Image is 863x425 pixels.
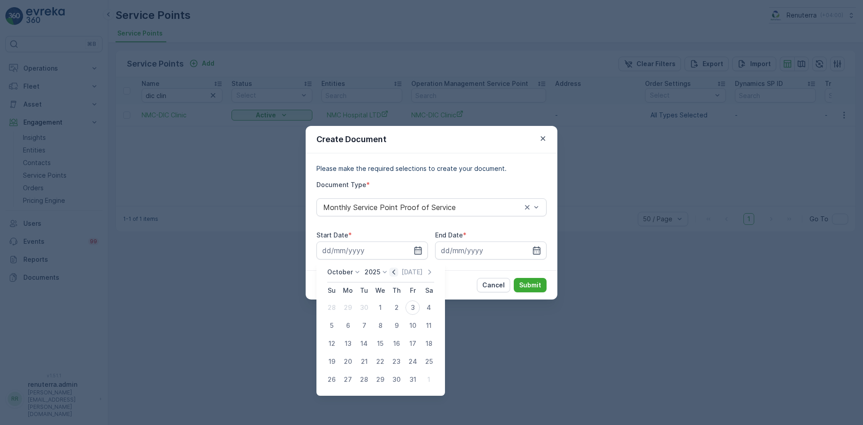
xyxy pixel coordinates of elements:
div: 29 [373,372,387,387]
div: 19 [325,354,339,369]
div: 13 [341,336,355,351]
button: Cancel [477,278,510,292]
div: 26 [325,372,339,387]
div: 28 [325,300,339,315]
div: 8 [373,318,387,333]
th: Friday [405,282,421,299]
p: Create Document [316,133,387,146]
div: 9 [389,318,404,333]
label: Document Type [316,181,366,188]
div: 29 [341,300,355,315]
div: 7 [357,318,371,333]
p: [DATE] [401,268,423,277]
th: Monday [340,282,356,299]
div: 1 [422,372,436,387]
div: 27 [341,372,355,387]
div: 16 [389,336,404,351]
div: 20 [341,354,355,369]
p: 2025 [365,268,380,277]
div: 25 [422,354,436,369]
div: 23 [389,354,404,369]
div: 31 [405,372,420,387]
div: 12 [325,336,339,351]
p: October [327,268,353,277]
div: 21 [357,354,371,369]
div: 10 [405,318,420,333]
div: 1 [373,300,387,315]
th: Thursday [388,282,405,299]
div: 30 [389,372,404,387]
th: Sunday [324,282,340,299]
div: 18 [422,336,436,351]
input: dd/mm/yyyy [316,242,428,259]
div: 2 [389,300,404,315]
label: Start Date [316,231,348,239]
div: 14 [357,336,371,351]
button: Submit [514,278,547,292]
th: Saturday [421,282,437,299]
div: 3 [405,300,420,315]
div: 30 [357,300,371,315]
div: 22 [373,354,387,369]
div: 28 [357,372,371,387]
input: dd/mm/yyyy [435,242,547,259]
p: Cancel [482,281,505,290]
label: End Date [435,231,463,239]
p: Submit [519,281,541,290]
p: Please make the required selections to create your document. [316,164,547,173]
th: Tuesday [356,282,372,299]
div: 4 [422,300,436,315]
div: 15 [373,336,387,351]
div: 17 [405,336,420,351]
th: Wednesday [372,282,388,299]
div: 24 [405,354,420,369]
div: 11 [422,318,436,333]
div: 6 [341,318,355,333]
div: 5 [325,318,339,333]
